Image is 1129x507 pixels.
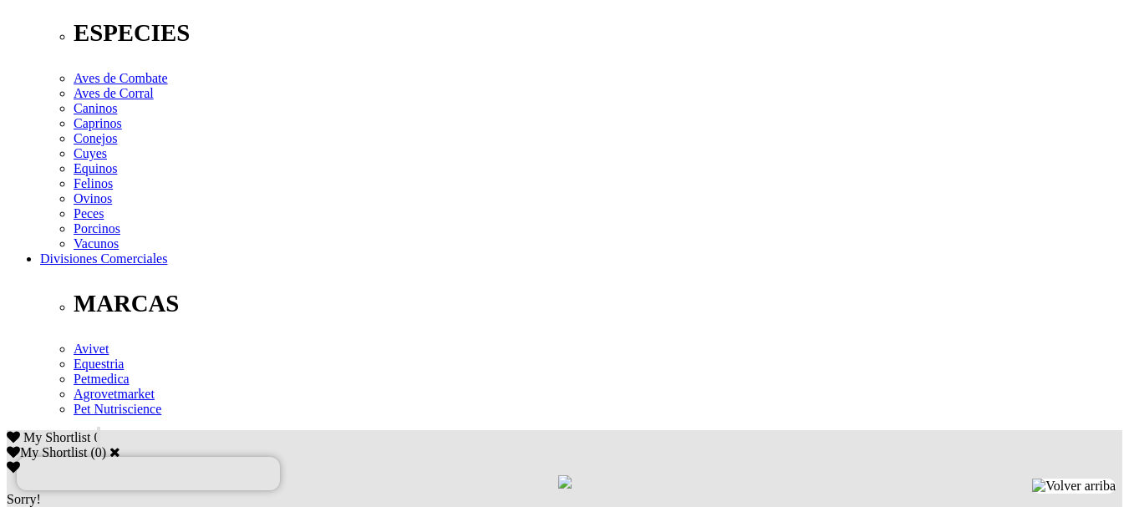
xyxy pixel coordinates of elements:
a: Conejos [74,131,117,145]
a: Ovinos [74,191,112,205]
iframe: Brevo live chat [17,457,280,490]
a: Porcinos [74,221,120,236]
span: Sorry! [7,492,41,506]
a: Vacunos [74,236,119,251]
a: Peces [74,206,104,221]
a: Agrovetmarket [74,387,155,401]
a: Cuyes [74,146,107,160]
img: loading.gif [558,475,572,489]
a: Petmedica [74,372,130,386]
a: Avivet [74,342,109,356]
a: Caprinos [74,116,122,130]
span: ( ) [90,445,106,459]
span: My Shortlist [23,430,90,444]
img: Volver arriba [1032,479,1116,494]
span: 0 [94,430,100,444]
a: Aves de Combate [74,71,168,85]
a: Equinos [74,161,117,175]
a: Caninos [74,101,117,115]
a: Pet Nutriscience [74,402,161,416]
p: ESPECIES [74,19,1122,47]
label: My Shortlist [7,445,87,459]
a: Felinos [74,176,113,190]
p: MARCAS [74,290,1122,317]
a: Equestria [74,357,124,371]
a: Divisiones Comerciales [40,251,167,266]
a: Cerrar [109,445,120,459]
a: Aves de Corral [74,86,154,100]
label: 0 [95,445,102,459]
